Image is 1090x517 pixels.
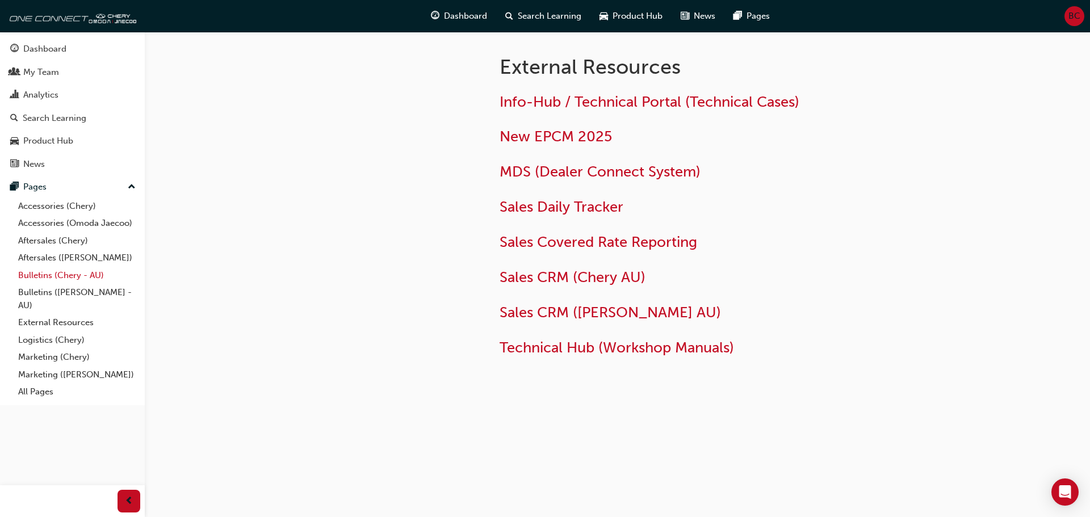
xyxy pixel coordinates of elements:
[14,348,140,366] a: Marketing (Chery)
[14,366,140,384] a: Marketing ([PERSON_NAME])
[733,9,742,23] span: pages-icon
[500,268,645,286] a: Sales CRM (Chery AU)
[5,176,140,197] button: Pages
[500,93,799,111] a: Info-Hub / Technical Portal (Technical Cases)
[1051,478,1079,506] div: Open Intercom Messenger
[422,5,496,28] a: guage-iconDashboard
[613,10,663,23] span: Product Hub
[747,10,770,23] span: Pages
[5,131,140,152] a: Product Hub
[14,249,140,267] a: Aftersales ([PERSON_NAME])
[23,89,58,102] div: Analytics
[500,304,721,321] a: Sales CRM ([PERSON_NAME] AU)
[444,10,487,23] span: Dashboard
[10,44,19,54] span: guage-icon
[5,154,140,175] a: News
[500,163,701,180] a: MDS (Dealer Connect System)
[14,232,140,250] a: Aftersales (Chery)
[10,68,19,78] span: people-icon
[5,39,140,60] a: Dashboard
[14,197,140,215] a: Accessories (Chery)
[694,10,715,23] span: News
[500,128,612,145] a: New EPCM 2025
[1064,6,1084,26] button: BC
[10,136,19,146] span: car-icon
[23,134,73,148] div: Product Hub
[672,5,724,28] a: news-iconNews
[500,198,623,216] a: Sales Daily Tracker
[505,9,513,23] span: search-icon
[14,267,140,284] a: Bulletins (Chery - AU)
[14,284,140,314] a: Bulletins ([PERSON_NAME] - AU)
[5,108,140,129] a: Search Learning
[518,10,581,23] span: Search Learning
[10,182,19,192] span: pages-icon
[496,5,590,28] a: search-iconSearch Learning
[23,112,86,125] div: Search Learning
[14,383,140,401] a: All Pages
[500,233,697,251] a: Sales Covered Rate Reporting
[724,5,779,28] a: pages-iconPages
[681,9,689,23] span: news-icon
[125,494,133,508] span: prev-icon
[14,331,140,349] a: Logistics (Chery)
[6,5,136,27] img: oneconnect
[500,54,872,79] h1: External Resources
[10,114,18,124] span: search-icon
[14,314,140,331] a: External Resources
[10,90,19,100] span: chart-icon
[431,9,439,23] span: guage-icon
[23,66,59,79] div: My Team
[5,85,140,106] a: Analytics
[1068,10,1080,23] span: BC
[128,180,136,195] span: up-icon
[599,9,608,23] span: car-icon
[23,158,45,171] div: News
[23,180,47,194] div: Pages
[500,339,734,356] a: Technical Hub (Workshop Manuals)
[5,62,140,83] a: My Team
[10,159,19,170] span: news-icon
[23,43,66,56] div: Dashboard
[5,36,140,176] button: DashboardMy TeamAnalyticsSearch LearningProduct HubNews
[590,5,672,28] a: car-iconProduct Hub
[14,215,140,232] a: Accessories (Omoda Jaecoo)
